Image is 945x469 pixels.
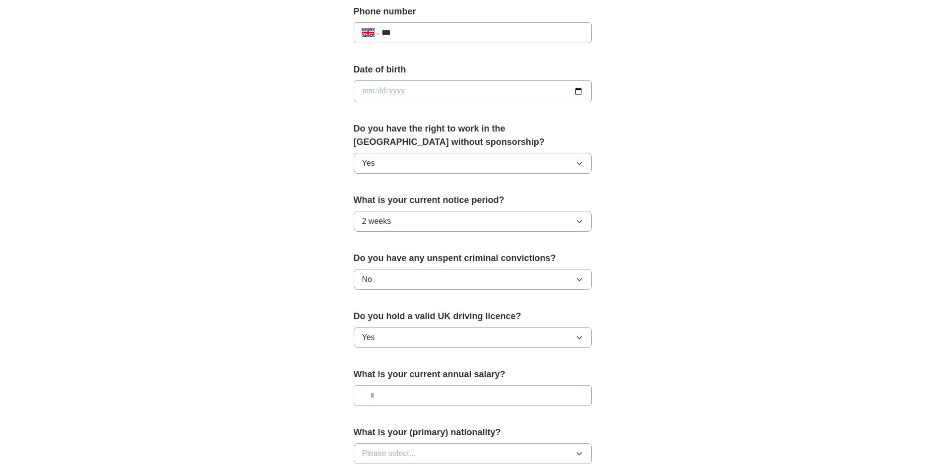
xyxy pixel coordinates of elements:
[354,5,592,18] label: Phone number
[354,211,592,232] button: 2 weeks
[354,443,592,464] button: Please select...
[354,122,592,149] label: Do you have the right to work in the [GEOGRAPHIC_DATA] without sponsorship?
[362,273,372,285] span: No
[354,426,592,439] label: What is your (primary) nationality?
[362,332,375,343] span: Yes
[354,153,592,174] button: Yes
[354,63,592,76] label: Date of birth
[354,252,592,265] label: Do you have any unspent criminal convictions?
[354,194,592,207] label: What is your current notice period?
[354,368,592,381] label: What is your current annual salary?
[354,327,592,348] button: Yes
[362,215,391,227] span: 2 weeks
[362,448,416,460] span: Please select...
[354,269,592,290] button: No
[354,310,592,323] label: Do you hold a valid UK driving licence?
[362,157,375,169] span: Yes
